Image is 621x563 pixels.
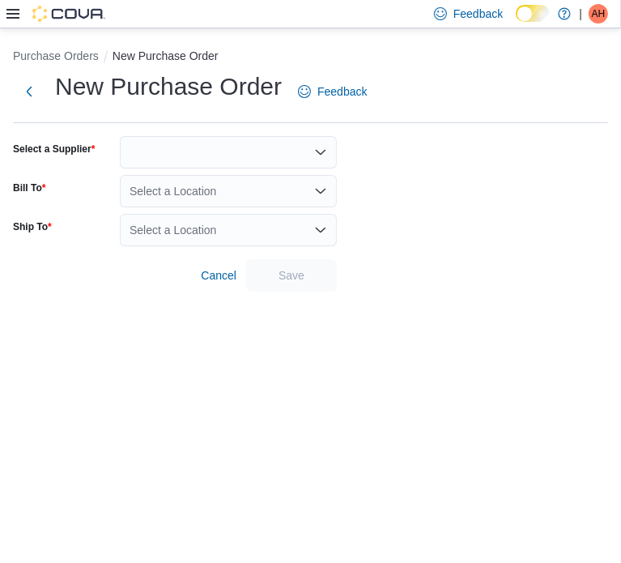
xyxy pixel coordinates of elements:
[592,4,606,23] span: AH
[579,4,582,23] p: |
[201,267,236,284] span: Cancel
[516,22,517,23] span: Dark Mode
[13,181,45,194] label: Bill To
[194,259,243,292] button: Cancel
[246,259,337,292] button: Save
[453,6,503,22] span: Feedback
[13,75,45,108] button: Next
[55,70,282,103] h1: New Purchase Order
[314,224,327,237] button: Open list of options
[13,220,52,233] label: Ship To
[113,49,219,62] button: New Purchase Order
[516,5,550,22] input: Dark Mode
[317,83,367,100] span: Feedback
[314,146,327,159] button: Open list of options
[279,267,304,284] span: Save
[13,49,99,62] button: Purchase Orders
[589,4,608,23] div: Amy Houle
[32,6,105,22] img: Cova
[13,48,608,67] nav: An example of EuiBreadcrumbs
[314,185,327,198] button: Open list of options
[13,143,95,156] label: Select a Supplier
[291,75,373,108] a: Feedback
